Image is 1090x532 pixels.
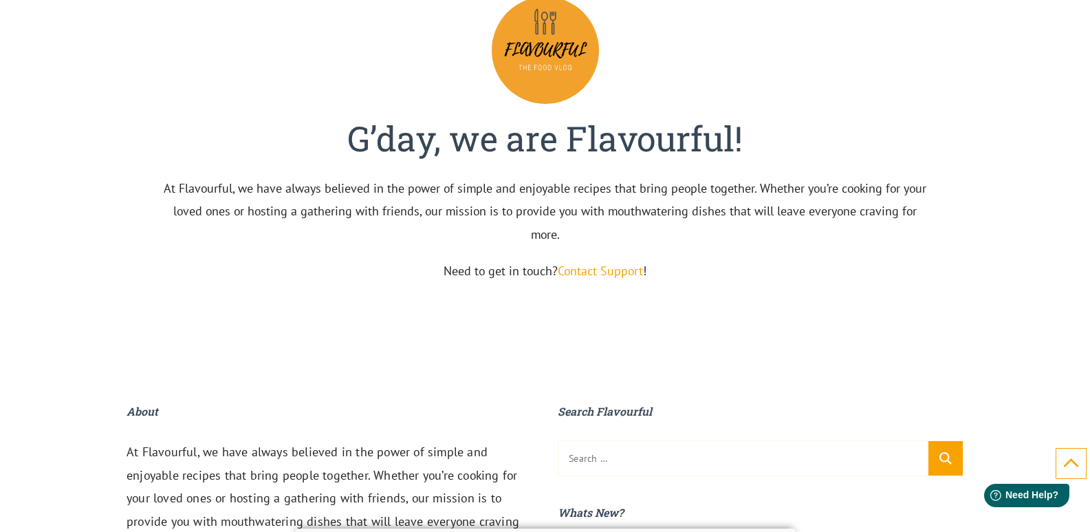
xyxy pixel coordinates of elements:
p: At Flavourful, we have always believed in the power of simple and enjoyable recipes that bring pe... [162,177,929,246]
h2: Search Flavourful [558,403,963,421]
h2: G’day, we are Flavourful! [162,118,929,160]
h2: About [127,403,532,421]
input: Search [928,441,963,476]
a: Contact Support [558,263,643,279]
p: Need to get in touch? ! [162,259,929,282]
iframe: Help widget launcher [968,478,1075,517]
h2: Whats New? [558,504,963,522]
